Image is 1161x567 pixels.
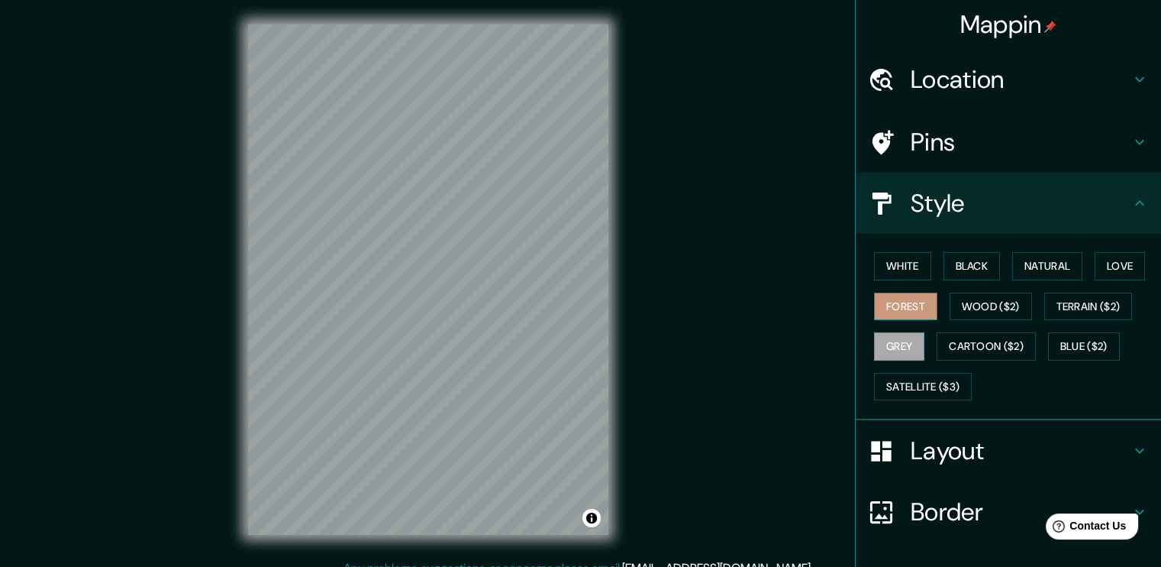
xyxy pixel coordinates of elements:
div: Location [856,49,1161,110]
iframe: Help widget launcher [1025,507,1144,550]
div: Border [856,481,1161,543]
button: Wood ($2) [950,293,1032,321]
button: Cartoon ($2) [937,332,1036,361]
h4: Location [911,64,1130,95]
button: Love [1095,252,1145,280]
button: Terrain ($2) [1044,293,1133,321]
h4: Layout [911,436,1130,466]
h4: Pins [911,127,1130,157]
button: Forest [874,293,937,321]
img: pin-icon.png [1044,21,1056,33]
button: White [874,252,931,280]
button: Grey [874,332,924,361]
div: Layout [856,420,1161,481]
div: Style [856,173,1161,234]
button: Black [943,252,1001,280]
h4: Border [911,497,1130,527]
canvas: Map [248,24,608,535]
h4: Style [911,188,1130,219]
h4: Mappin [960,9,1057,40]
button: Blue ($2) [1048,332,1120,361]
button: Natural [1012,252,1082,280]
button: Satellite ($3) [874,373,972,401]
button: Toggle attribution [582,509,601,527]
div: Pins [856,112,1161,173]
